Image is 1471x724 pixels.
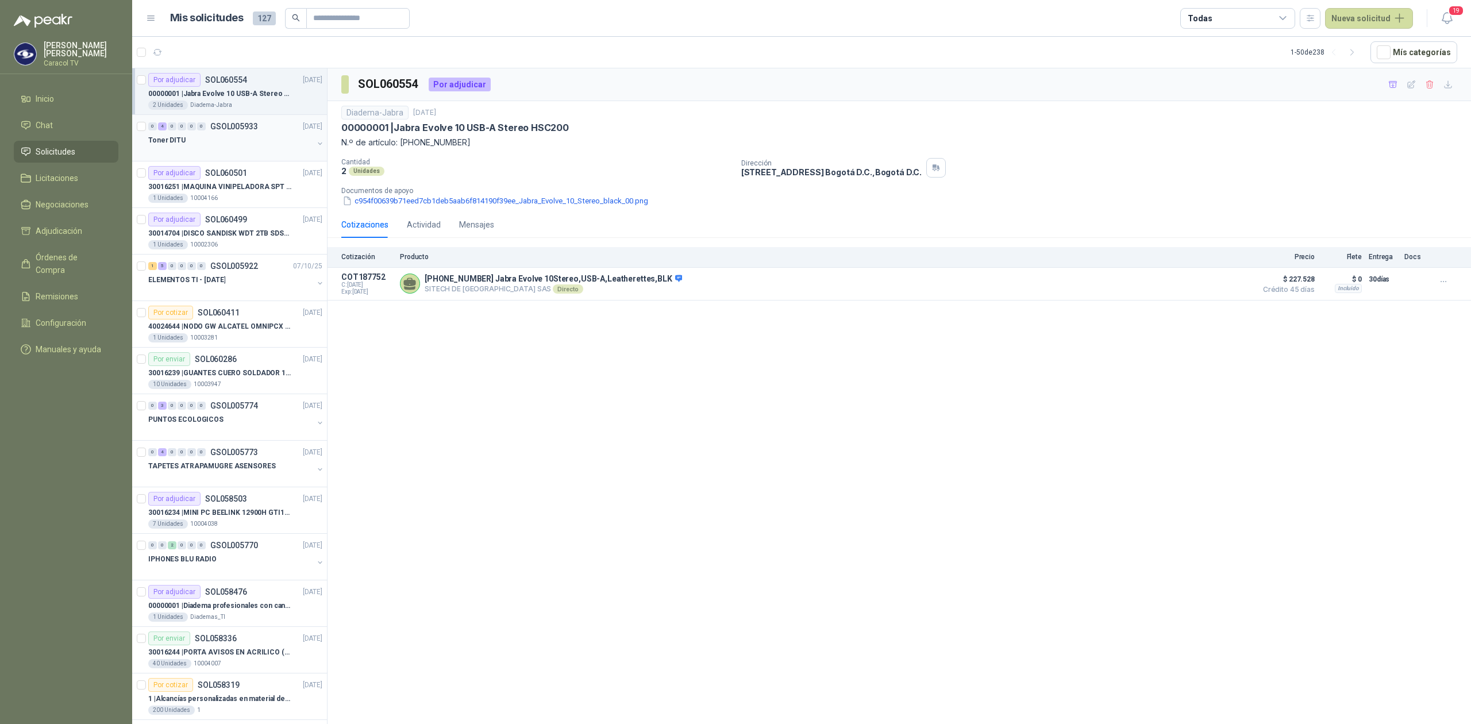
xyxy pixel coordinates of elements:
[148,73,201,87] div: Por adjudicar
[429,78,491,91] div: Por adjudicar
[197,402,206,410] div: 0
[1369,253,1397,261] p: Entrega
[14,312,118,334] a: Configuración
[158,448,167,456] div: 4
[148,507,291,518] p: 30016234 | MINI PC BEELINK 12900H GTI12 I9
[303,168,322,179] p: [DATE]
[197,262,206,270] div: 0
[148,647,291,658] p: 30016244 | PORTA AVISOS EN ACRILICO (En el adjunto mas informacion)
[158,122,167,130] div: 4
[148,380,191,389] div: 10 Unidades
[341,218,388,231] div: Cotizaciones
[36,119,53,132] span: Chat
[198,681,240,689] p: SOL058319
[14,88,118,110] a: Inicio
[205,169,247,177] p: SOL060501
[553,284,583,294] div: Directo
[197,541,206,549] div: 0
[349,167,384,176] div: Unidades
[341,106,409,120] div: Diadema-Jabra
[148,659,191,668] div: 40 Unidades
[36,198,88,211] span: Negociaciones
[132,208,327,255] a: Por adjudicarSOL060499[DATE] 30014704 |DISCO SANDISK WDT 2TB SDSSDE61-2T00-G251 Unidades10002306
[407,218,441,231] div: Actividad
[1291,43,1361,61] div: 1 - 50 de 238
[178,122,186,130] div: 0
[158,262,167,270] div: 5
[14,141,118,163] a: Solicitudes
[190,101,232,110] p: Diadema-Jabra
[148,228,291,239] p: 30014704 | DISCO SANDISK WDT 2TB SDSSDE61-2T00-G25
[148,240,188,249] div: 1 Unidades
[168,541,176,549] div: 2
[303,75,322,86] p: [DATE]
[1257,286,1315,293] span: Crédito 45 días
[341,288,393,295] span: Exp: [DATE]
[425,274,682,284] p: [PHONE_NUMBER] Jabra Evolve 10Stereo,USB-A,Leatherettes,BLK
[187,262,196,270] div: 0
[158,402,167,410] div: 3
[178,448,186,456] div: 0
[400,253,1250,261] p: Producto
[194,380,221,389] p: 10003947
[14,194,118,215] a: Negociaciones
[36,317,86,329] span: Configuración
[341,253,393,261] p: Cotización
[210,122,258,130] p: GSOL005933
[178,262,186,270] div: 0
[1437,8,1457,29] button: 19
[341,136,1457,149] p: N.º de artículo: [PHONE_NUMBER]
[148,275,225,286] p: ELEMENTOS TI - [DATE]
[132,161,327,208] a: Por adjudicarSOL060501[DATE] 30016251 |MAQUINA VINIPELADORA SPT M 10 – 501 Unidades10004166
[132,627,327,673] a: Por enviarSOL058336[DATE] 30016244 |PORTA AVISOS EN ACRILICO (En el adjunto mas informacion)40 Un...
[190,519,218,529] p: 10004038
[187,448,196,456] div: 0
[36,251,107,276] span: Órdenes de Compra
[148,194,188,203] div: 1 Unidades
[1325,8,1413,29] button: Nueva solicitud
[168,122,176,130] div: 0
[303,354,322,365] p: [DATE]
[44,41,118,57] p: [PERSON_NAME] [PERSON_NAME]
[148,600,291,611] p: 00000001 | Diadema profesionales con cancelación de ruido en micrófono
[148,538,325,575] a: 0 0 2 0 0 0 GSOL005770[DATE] IPHONES BLU RADIO
[205,588,247,596] p: SOL058476
[358,75,419,93] h3: SOL060554
[148,352,190,366] div: Por enviar
[148,213,201,226] div: Por adjudicar
[36,172,78,184] span: Licitaciones
[148,122,157,130] div: 0
[1369,272,1397,286] p: 30 días
[303,400,322,411] p: [DATE]
[168,402,176,410] div: 0
[148,445,325,482] a: 0 4 0 0 0 0 GSOL005773[DATE] TAPETES ATRAPAMUGRE ASENSORES
[1404,253,1427,261] p: Docs
[148,135,186,146] p: Toner DITU
[148,585,201,599] div: Por adjudicar
[341,187,1466,195] p: Documentos de apoyo
[741,167,922,177] p: [STREET_ADDRESS] Bogotá D.C. , Bogotá D.C.
[1448,5,1464,16] span: 19
[425,284,682,294] p: SITECH DE [GEOGRAPHIC_DATA] SAS
[14,338,118,360] a: Manuales y ayuda
[190,333,218,342] p: 10003281
[148,306,193,319] div: Por cotizar
[148,402,157,410] div: 0
[303,447,322,458] p: [DATE]
[148,88,291,99] p: 00000001 | Jabra Evolve 10 USB-A Stereo HSC200
[36,290,78,303] span: Remisiones
[459,218,494,231] div: Mensajes
[197,706,201,715] p: 1
[14,43,36,65] img: Company Logo
[292,14,300,22] span: search
[148,678,193,692] div: Por cotizar
[148,631,190,645] div: Por enviar
[148,321,291,332] p: 40024644 | NODO GW ALCATEL OMNIPCX ENTERPRISE SIP
[303,680,322,691] p: [DATE]
[303,121,322,132] p: [DATE]
[14,114,118,136] a: Chat
[341,122,569,134] p: 00000001 | Jabra Evolve 10 USB-A Stereo HSC200
[158,541,167,549] div: 0
[1370,41,1457,63] button: Mís categorías
[194,659,221,668] p: 10004007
